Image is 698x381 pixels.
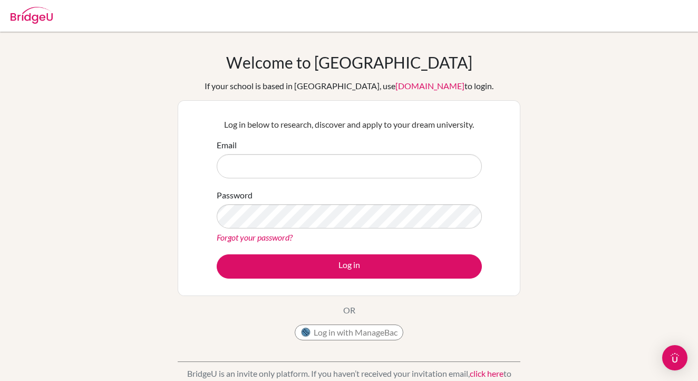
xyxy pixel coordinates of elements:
[295,325,403,340] button: Log in with ManageBac
[217,189,253,202] label: Password
[662,345,687,370] div: Open Intercom Messenger
[205,80,493,92] div: If your school is based in [GEOGRAPHIC_DATA], use to login.
[217,139,237,151] label: Email
[217,232,293,242] a: Forgot your password?
[343,304,355,317] p: OR
[217,254,482,279] button: Log in
[470,368,503,378] a: click here
[395,81,464,91] a: [DOMAIN_NAME]
[217,118,482,131] p: Log in below to research, discover and apply to your dream university.
[11,7,53,24] img: Bridge-U
[226,53,472,72] h1: Welcome to [GEOGRAPHIC_DATA]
